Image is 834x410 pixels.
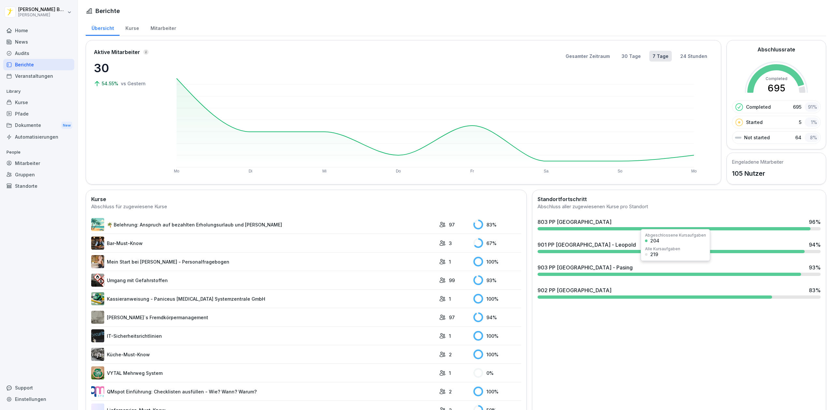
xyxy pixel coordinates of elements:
div: Support [3,382,74,393]
a: Übersicht [86,19,120,36]
div: 803 PP [GEOGRAPHIC_DATA] [538,218,611,226]
a: Mitarbeiter [145,19,182,36]
a: Gruppen [3,169,74,180]
img: msj3dytn6rmugecro9tfk5p0.png [91,329,104,342]
a: 🌴 Belehrung: Anspruch auf bezahlten Erholungsurlaub und [PERSON_NAME] [91,218,436,231]
p: 30 [94,59,159,77]
div: 219 [650,252,658,257]
div: Pfade [3,108,74,119]
a: Berichte [3,59,74,70]
h5: Eingeladene Mitarbeiter [732,158,784,165]
p: 97 [449,314,455,321]
p: vs Gestern [121,80,146,87]
p: Library [3,86,74,97]
button: 7 Tage [649,51,672,61]
div: 83 % [473,220,521,229]
p: 3 [449,240,452,247]
text: Mo [174,169,180,173]
text: Mo [691,169,697,173]
img: rsy9vu330m0sw5op77geq2rv.png [91,385,104,398]
a: 903 PP [GEOGRAPHIC_DATA] - Pasing93% [535,261,823,279]
a: Veranstaltungen [3,70,74,82]
p: 64 [795,134,801,141]
p: 97 [449,221,455,228]
div: 100 % [473,257,521,266]
p: 695 [793,103,801,110]
div: 67 % [473,238,521,248]
div: 903 PP [GEOGRAPHIC_DATA] - Pasing [538,264,633,271]
a: DokumenteNew [3,119,74,131]
a: Umgang mit Gefahrstoffen [91,274,436,287]
div: 100 % [473,387,521,396]
a: [PERSON_NAME]`s Fremdkörpermanagement [91,311,436,324]
a: Küche-Must-Know [91,348,436,361]
a: Einstellungen [3,393,74,405]
img: aaay8cu0h1hwaqqp9269xjan.png [91,255,104,268]
div: 901 PP [GEOGRAPHIC_DATA] - Leopold [538,241,636,249]
p: [PERSON_NAME] [18,13,66,17]
div: 93 % [809,264,821,271]
h2: Abschlussrate [757,46,795,53]
a: Home [3,25,74,36]
p: 1 [449,370,451,376]
div: 94 % [473,312,521,322]
a: Bar-Must-Know [91,237,436,250]
p: 105 Nutzer [732,169,784,178]
p: 1 [449,295,451,302]
button: 24 Stunden [677,51,711,61]
p: [PERSON_NAME] Bogomolec [18,7,66,12]
p: Completed [746,103,771,110]
a: Standorte [3,180,74,192]
text: Di [249,169,252,173]
div: 93 % [473,275,521,285]
a: Kurse [120,19,145,36]
p: Started [746,119,763,126]
text: Fr [470,169,474,173]
div: 204 [650,239,659,243]
div: Abschluss aller zugewiesenen Kurse pro Standort [538,203,821,211]
img: gxc2tnhhndim38heekucasph.png [91,348,104,361]
p: 1 [449,258,451,265]
div: 91 % [805,102,819,112]
img: avw4yih0pjczq94wjribdn74.png [91,237,104,250]
div: Abgeschlossene Kursaufgaben [645,233,706,237]
h1: Berichte [95,7,120,15]
a: Audits [3,48,74,59]
div: 1 % [805,117,819,127]
h2: Kurse [91,195,521,203]
img: fvkk888r47r6bwfldzgy1v13.png [91,292,104,305]
a: Mitarbeiter [3,157,74,169]
div: 902 PP [GEOGRAPHIC_DATA] [538,286,611,294]
img: ro33qf0i8ndaw7nkfv0stvse.png [91,274,104,287]
img: ltafy9a5l7o16y10mkzj65ij.png [91,311,104,324]
p: 54.55% [102,80,120,87]
div: 83 % [809,286,821,294]
a: News [3,36,74,48]
a: VYTAL Mehrweg System [91,366,436,379]
text: So [618,169,623,173]
p: 2 [449,388,452,395]
p: 2 [449,351,452,358]
a: 901 PP [GEOGRAPHIC_DATA] - Leopold94% [535,238,823,256]
p: 5 [799,119,801,126]
p: Not started [744,134,770,141]
a: Automatisierungen [3,131,74,143]
div: 100 % [473,331,521,341]
a: IT-Sicherheitsrichtlinien [91,329,436,342]
a: Kurse [3,97,74,108]
p: 1 [449,333,451,339]
div: 96 % [809,218,821,226]
div: 94 % [809,241,821,249]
